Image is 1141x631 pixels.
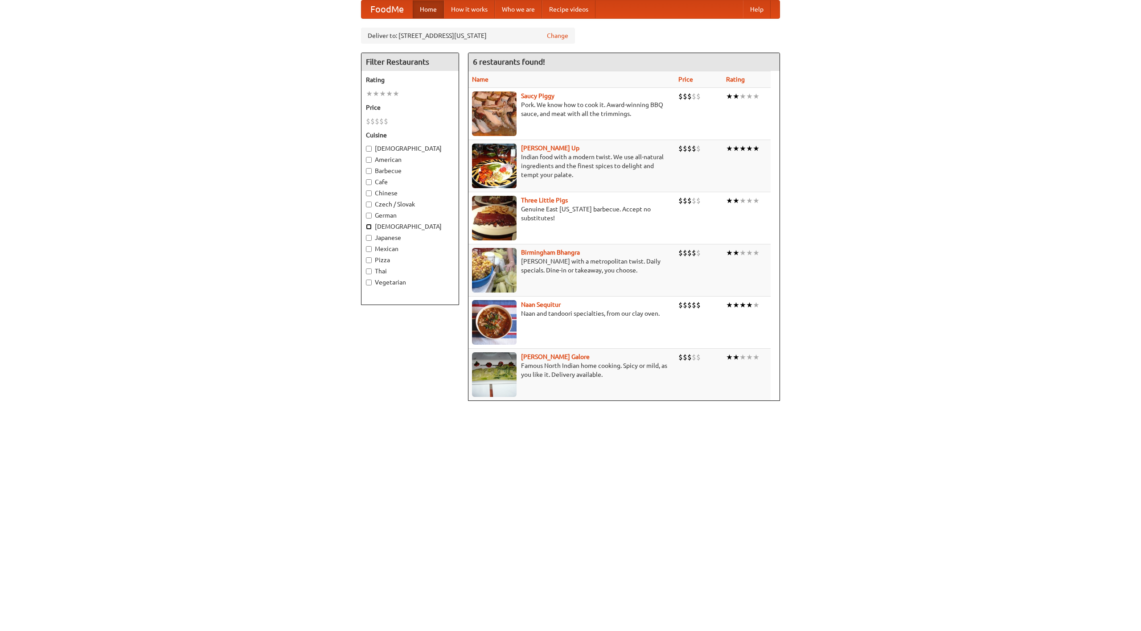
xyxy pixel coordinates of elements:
[366,155,454,164] label: American
[384,116,388,126] li: $
[696,91,701,101] li: $
[472,361,671,379] p: Famous North Indian home cooking. Spicy or mild, as you like it. Delivery available.
[692,196,696,206] li: $
[370,116,375,126] li: $
[692,144,696,153] li: $
[472,100,671,118] p: Pork. We know how to cook it. Award-winning BBQ sauce, and meat with all the trimmings.
[366,116,370,126] li: $
[366,267,454,276] label: Thai
[472,309,671,318] p: Naan and tandoori specialties, from our clay oven.
[413,0,444,18] a: Home
[678,248,683,258] li: $
[726,248,733,258] li: ★
[692,352,696,362] li: $
[678,352,683,362] li: $
[733,196,739,206] li: ★
[746,300,753,310] li: ★
[366,166,454,175] label: Barbecue
[521,197,568,204] a: Three Little Pigs
[726,352,733,362] li: ★
[366,103,454,112] h5: Price
[753,196,759,206] li: ★
[692,300,696,310] li: $
[366,89,373,99] li: ★
[687,352,692,362] li: $
[366,257,372,263] input: Pizza
[733,144,739,153] li: ★
[753,144,759,153] li: ★
[366,168,372,174] input: Barbecue
[683,144,687,153] li: $
[542,0,595,18] a: Recipe videos
[739,248,746,258] li: ★
[696,144,701,153] li: $
[366,280,372,285] input: Vegetarian
[472,248,517,293] img: bhangra.jpg
[472,352,517,397] img: currygalore.jpg
[753,352,759,362] li: ★
[366,213,372,219] input: German
[733,352,739,362] li: ★
[683,196,687,206] li: $
[696,300,701,310] li: $
[692,91,696,101] li: $
[472,300,517,345] img: naansequitur.jpg
[379,116,384,126] li: $
[521,249,580,256] a: Birmingham Bhangra
[687,248,692,258] li: $
[726,196,733,206] li: ★
[375,116,379,126] li: $
[683,352,687,362] li: $
[753,248,759,258] li: ★
[726,76,745,83] a: Rating
[366,179,372,185] input: Cafe
[746,196,753,206] li: ★
[521,92,554,99] a: Saucy Piggy
[739,196,746,206] li: ★
[696,196,701,206] li: $
[687,144,692,153] li: $
[472,144,517,188] img: curryup.jpg
[366,200,454,209] label: Czech / Slovak
[366,235,372,241] input: Japanese
[366,144,454,153] label: [DEMOGRAPHIC_DATA]
[739,144,746,153] li: ★
[361,53,459,71] h4: Filter Restaurants
[678,76,693,83] a: Price
[746,91,753,101] li: ★
[373,89,379,99] li: ★
[361,28,575,44] div: Deliver to: [STREET_ADDRESS][US_STATE]
[683,248,687,258] li: $
[366,268,372,274] input: Thai
[472,153,671,179] p: Indian food with a modern twist. We use all-natural ingredients and the finest spices to delight ...
[366,190,372,196] input: Chinese
[746,144,753,153] li: ★
[726,300,733,310] li: ★
[521,301,561,308] a: Naan Sequitur
[366,211,454,220] label: German
[683,300,687,310] li: $
[473,58,545,66] ng-pluralize: 6 restaurants found!
[386,89,393,99] li: ★
[726,144,733,153] li: ★
[753,300,759,310] li: ★
[366,202,372,207] input: Czech / Slovak
[753,91,759,101] li: ★
[726,91,733,101] li: ★
[547,31,568,40] a: Change
[746,248,753,258] li: ★
[444,0,495,18] a: How it works
[366,244,454,253] label: Mexican
[683,91,687,101] li: $
[366,278,454,287] label: Vegetarian
[366,222,454,231] label: [DEMOGRAPHIC_DATA]
[521,353,590,360] a: [PERSON_NAME] Galore
[366,75,454,84] h5: Rating
[696,248,701,258] li: $
[733,300,739,310] li: ★
[472,196,517,240] img: littlepigs.jpg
